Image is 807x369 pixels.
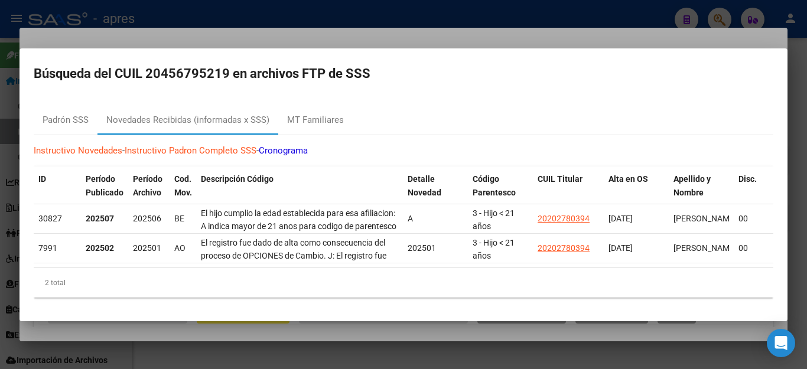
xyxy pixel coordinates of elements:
[133,214,161,223] span: 202506
[34,144,773,158] p: - -
[174,243,186,253] span: AO
[133,243,161,253] span: 202501
[673,174,711,197] span: Apellido y Nombre
[86,174,123,197] span: Período Publicado
[201,238,386,355] span: El registro fue dado de alta como consecuencia del proceso de OPCIONES de Cambio. J: El registro ...
[673,214,737,223] span: [PERSON_NAME]
[608,214,633,223] span: [DATE]
[170,166,196,218] datatable-header-cell: Cod. Mov.
[38,214,62,223] span: 30827
[538,214,590,223] span: 20202780394
[38,174,46,184] span: ID
[81,166,128,218] datatable-header-cell: Período Publicado
[259,145,308,156] a: Cronograma
[408,214,413,223] span: A
[287,113,344,127] div: MT Familiares
[34,166,81,218] datatable-header-cell: ID
[196,166,403,218] datatable-header-cell: Descripción Código
[738,241,764,255] div: 00
[468,166,533,218] datatable-header-cell: Código Parentesco
[174,214,184,223] span: BE
[473,238,515,261] span: 3 - Hijo < 21 años
[604,166,669,218] datatable-header-cell: Alta en OS
[608,174,648,184] span: Alta en OS
[533,166,604,218] datatable-header-cell: CUIL Titular
[38,243,57,253] span: 7991
[738,174,757,184] span: Disc.
[34,268,773,298] div: 2 total
[767,329,795,357] div: Open Intercom Messenger
[128,166,170,218] datatable-header-cell: Período Archivo
[408,243,436,253] span: 202501
[43,113,89,127] div: Padrón SSS
[538,243,590,253] span: 20202780394
[673,243,737,253] span: [PERSON_NAME]
[133,174,162,197] span: Período Archivo
[86,243,114,253] strong: 202502
[669,166,734,218] datatable-header-cell: Apellido y Nombre
[473,208,515,231] span: 3 - Hijo < 21 años
[106,113,269,127] div: Novedades Recibidas (informadas x SSS)
[403,166,468,218] datatable-header-cell: Detalle Novedad
[734,166,769,218] datatable-header-cell: Disc.
[34,145,122,156] a: Instructivo Novedades
[408,174,441,197] span: Detalle Novedad
[201,174,274,184] span: Descripción Código
[34,63,773,85] h2: Búsqueda del CUIL 20456795219 en archivos FTP de SSS
[201,208,396,299] span: El hijo cumplio la edad establecida para esa afiliacion: A indica mayor de 21 anos para codigo de...
[738,212,764,226] div: 00
[125,145,256,156] a: Instructivo Padron Completo SSS
[538,174,583,184] span: CUIL Titular
[473,174,516,197] span: Código Parentesco
[608,243,633,253] span: [DATE]
[174,174,192,197] span: Cod. Mov.
[86,214,114,223] strong: 202507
